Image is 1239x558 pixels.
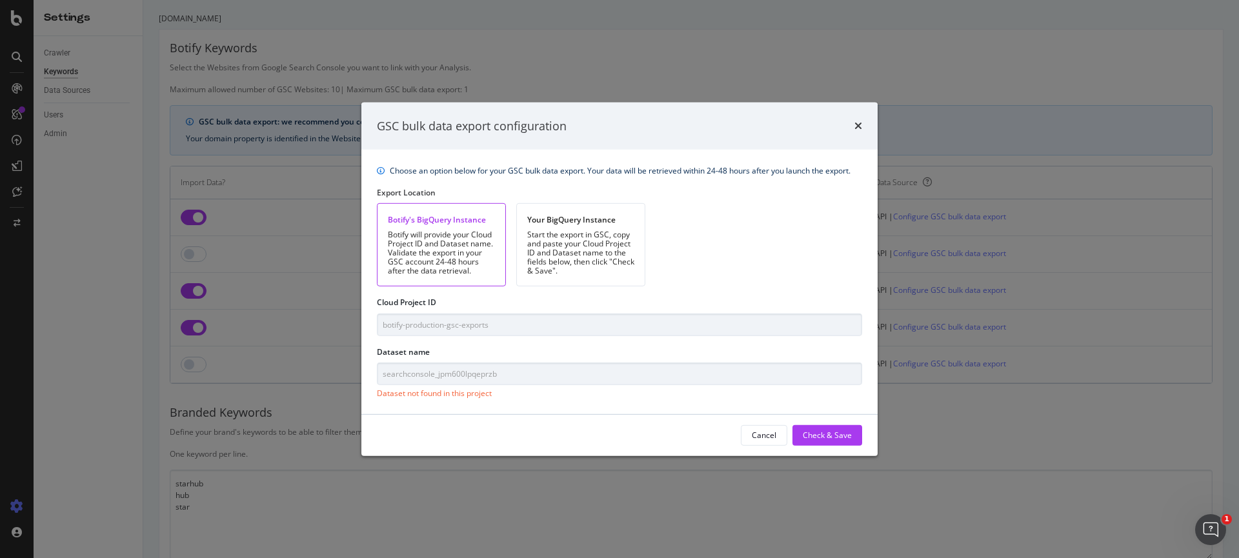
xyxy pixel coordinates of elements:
div: Botify's BigQuery Instance [388,214,495,225]
div: times [854,117,862,134]
button: Cancel [741,425,787,446]
div: info banner [377,165,862,177]
div: Start the export in GSC, copy and paste your Cloud Project ID and Dataset name to the fields belo... [527,230,634,275]
div: Choose an option below for your GSC bulk data export. Your data will be retrieved within 24-48 ho... [390,165,851,177]
div: Check & Save [803,430,852,441]
iframe: Intercom live chat [1195,514,1226,545]
label: Dataset name [377,346,430,357]
div: Export Location [377,187,862,198]
div: Your BigQuery Instance [527,214,634,225]
div: modal [361,102,878,455]
div: Botify will provide your Cloud Project ID and Dataset name. Validate the export in your GSC accou... [388,230,495,275]
input: Type here [377,313,862,335]
input: Type here [377,363,862,385]
button: Check & Save [792,425,862,446]
div: Cancel [752,430,776,441]
div: GSC bulk data export configuration [377,117,567,134]
label: Cloud Project ID [377,297,436,308]
span: 1 [1222,514,1232,524]
div: Dataset not found in this project [377,388,862,399]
